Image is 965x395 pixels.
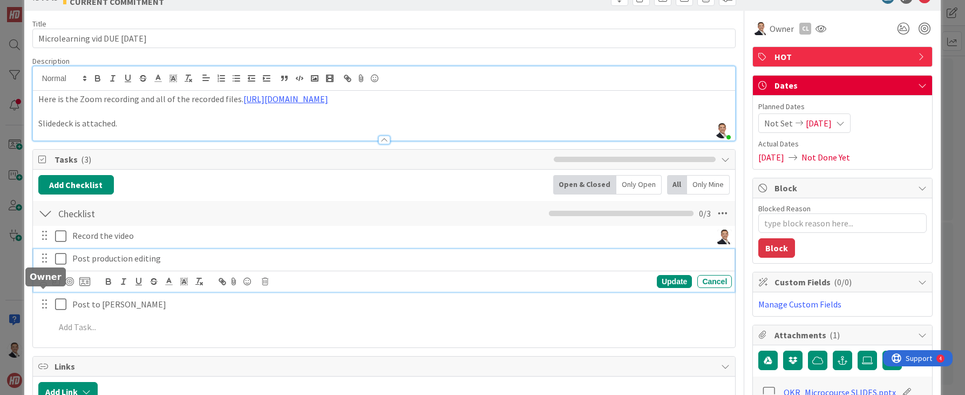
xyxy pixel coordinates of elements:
a: [URL][DOMAIN_NAME] [243,93,328,104]
span: [DATE] [758,151,784,164]
label: Title [32,19,46,29]
span: Planned Dates [758,101,927,112]
span: 0 / 3 [699,207,711,220]
span: ( 0/0 ) [834,277,852,287]
div: 4 [56,4,59,13]
span: Actual Dates [758,138,927,150]
span: Dates [774,79,913,92]
span: Support [23,2,49,15]
div: Update [657,275,692,288]
p: Here is the Zoom recording and all of the recorded files. [38,93,730,105]
span: Block [774,182,913,195]
span: ( 1 ) [830,330,840,340]
div: Open & Closed [553,175,616,195]
input: Add Checklist... [55,204,297,223]
p: Post production editing [72,252,728,265]
img: SL [755,22,767,35]
span: Not Set [764,117,793,130]
h5: Owner [30,272,62,282]
div: CL [799,23,811,35]
span: Not Done Yet [801,151,850,164]
input: type card name here... [32,29,736,48]
div: Only Mine [687,175,730,195]
p: Slidedeck is attached. [38,117,730,130]
span: Links [55,360,716,373]
span: [DATE] [806,117,832,130]
div: Only Open [616,175,662,195]
label: Blocked Reason [758,204,811,213]
div: All [667,175,687,195]
span: Owner [770,22,794,35]
a: Manage Custom Fields [758,299,841,310]
span: Tasks [55,153,549,166]
span: HOT [774,50,913,63]
span: Description [32,56,70,66]
span: Custom Fields [774,276,913,289]
p: Post to [PERSON_NAME] [72,298,728,311]
button: Block [758,238,795,258]
div: Cancel [697,275,732,288]
p: Record the video [72,230,708,242]
img: SL [717,230,732,244]
span: ( 3 ) [81,154,91,165]
img: UCWZD98YtWJuY0ewth2JkLzM7ZIabXpM.png [715,123,730,138]
span: Attachments [774,329,913,342]
button: Add Checklist [38,175,114,195]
